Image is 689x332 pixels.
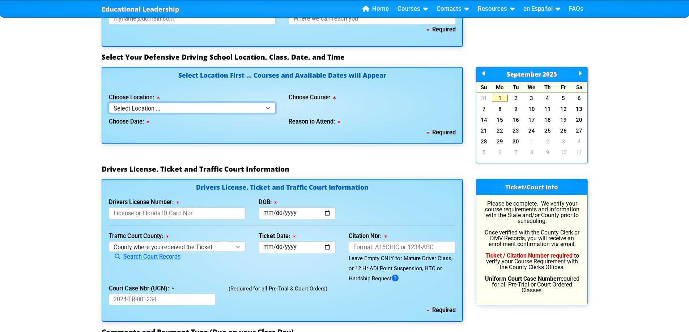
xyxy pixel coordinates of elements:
[524,116,540,124] a: 17
[540,138,556,145] a: 2
[109,233,169,239] label: Traffic Court County:
[109,184,456,192] h4: Drivers License, Ticket and Traffic Court Information
[571,149,587,156] a: 11
[492,95,508,102] a: 1
[571,105,587,113] a: 13
[492,82,508,92] div: Mo
[508,105,524,113] a: 9
[524,138,540,145] a: 1
[109,13,276,25] input: myname@domain.com
[556,82,571,92] div: Fr
[109,207,246,219] input: License or Florida ID Card Nbr
[109,294,216,306] input: 2024-TR-001234
[556,105,571,113] a: 12
[102,3,179,15] a: Educational Leadership
[259,199,277,205] label: DOB:
[540,149,556,156] a: 9
[485,252,573,259] b: Ticket / Citation Number required
[109,72,456,87] h4: Select Location First ... Courses and Available Dates will Appear
[476,179,587,195] h3: Ticket/Court Info
[476,149,492,156] a: 5
[507,70,541,78] span: September
[434,4,472,14] a: Contacts
[571,116,587,124] a: 20
[566,4,586,14] a: FAQs
[289,119,340,125] label: Reason to Attend:
[476,82,492,92] div: Su
[540,95,556,102] a: 4
[524,82,540,92] div: We
[543,70,557,78] span: 2025
[109,199,179,205] label: Drivers License Number:
[492,116,508,124] a: 15
[102,165,588,173] h3: Drivers License, Ticket and Traffic Court Information
[524,95,540,102] a: 3
[476,127,492,134] a: 21
[476,105,492,113] a: 7
[427,26,456,33] b: Required
[395,4,431,14] a: Courses
[349,241,456,253] input: Format: A15CHIC or 1234-ABC
[476,95,492,102] a: 31
[109,286,174,292] label: Court Case Nbr (UCN):
[109,119,149,125] label: Choose Date:
[259,241,336,253] input: mm/dd/yyyy
[508,116,524,124] a: 16
[485,275,559,282] b: Uniform Court Case Number
[508,138,524,145] a: 30
[540,82,556,92] div: Th
[102,53,588,61] h3: Select Your Defensive Driving School Location, Class, Date, and Time
[524,149,540,156] a: 8
[289,95,336,100] label: Choose Course:
[492,138,508,145] a: 29
[259,233,295,239] label: Ticket Date:
[259,207,336,219] input: mm/dd/yyyy
[492,149,508,156] a: 6
[289,13,456,25] input: Where we can reach you
[349,233,387,239] label: Citation Nbr:
[222,284,462,306] div: (Required for all Pre-Trial & Court Orders)
[524,105,540,113] a: 10
[571,82,587,92] div: Sa
[556,149,571,156] a: 10
[520,4,563,14] a: en Español
[427,307,456,314] b: Required
[508,149,524,156] a: 7
[476,116,492,124] a: 14
[556,116,571,124] a: 19
[109,253,180,260] a: Search Court Records
[556,95,571,102] a: 5
[508,127,524,134] a: 23
[475,4,518,14] a: Resources
[556,127,571,134] a: 26
[540,116,556,124] a: 18
[524,127,540,134] a: 24
[556,138,571,145] a: 3
[540,105,556,113] a: 11
[427,129,456,136] b: Required
[508,82,524,92] div: Tu
[109,95,160,100] label: Choose Location:
[349,253,456,284] div: Leave Empty ONLY for Mature Driver Class, or 12 Hr ADI Point Suspension, HTO or Hardship Request
[492,105,508,113] a: 8
[571,127,587,134] a: 27
[360,4,392,14] a: Home
[476,138,492,145] a: 28
[492,127,508,134] a: 22
[571,138,587,145] a: 4
[508,95,524,102] a: 2
[540,127,556,134] a: 25
[571,95,587,102] a: 6
[483,201,581,293] p: Please be complete. We verify your course requirements and information with the State and/or Coun...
